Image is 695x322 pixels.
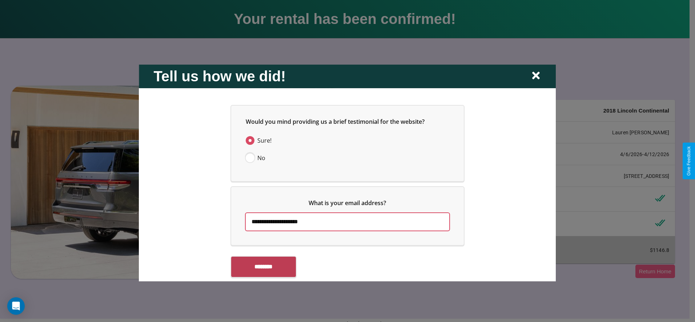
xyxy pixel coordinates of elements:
[257,136,272,144] span: Sure!
[257,153,265,162] span: No
[7,297,25,315] div: Open Intercom Messenger
[246,117,425,125] span: Would you mind providing us a brief testimonial for the website?
[153,68,286,84] h2: Tell us how we did!
[686,146,691,176] div: Give Feedback
[309,199,386,207] span: What is your email address?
